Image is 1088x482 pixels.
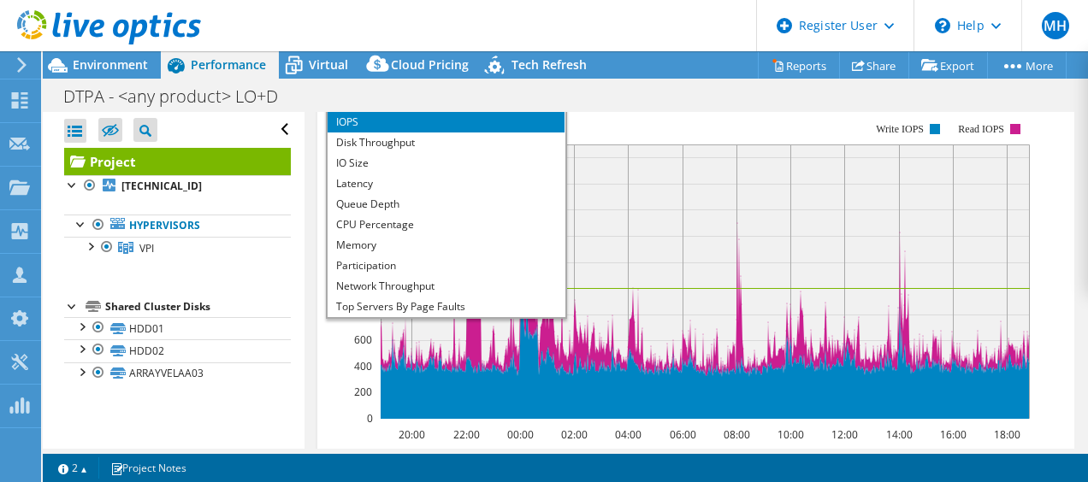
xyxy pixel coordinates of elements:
li: Top Servers By Page Faults [328,297,565,317]
li: CPU Percentage [328,215,565,235]
b: [TECHNICAL_ID] [121,179,202,193]
text: 06:00 [669,427,695,442]
text: 02:00 [560,427,587,442]
span: Performance [191,56,266,73]
a: Share [839,52,909,79]
li: IO Size [328,153,565,173]
a: More [987,52,1067,79]
text: Write IOPS [876,123,924,135]
text: 04:00 [614,427,641,442]
a: Reports [758,52,840,79]
text: 200 [354,385,372,399]
text: 14:00 [885,427,912,442]
text: 22:00 [452,427,479,442]
text: 08:00 [723,427,749,442]
svg: \n [935,18,950,33]
a: Export [908,52,988,79]
li: Memory [328,235,565,256]
span: VPI [139,241,154,256]
li: Disk Throughput [328,132,565,153]
li: Network Throughput [328,276,565,297]
a: HDD02 [64,339,291,361]
a: ARRAYVELAA03 [64,362,291,385]
a: 2 [46,457,99,479]
a: Project [64,148,291,175]
span: Virtual [309,56,348,73]
text: Read IOPS [958,123,1004,135]
text: 0 [367,411,373,426]
span: Tech Refresh [511,56,587,73]
text: 20:00 [398,427,424,442]
text: 12:00 [831,427,857,442]
text: 18:00 [993,427,1020,442]
span: Environment [73,56,148,73]
text: 600 [354,332,372,347]
text: 400 [354,359,372,373]
span: MH [1042,12,1069,39]
span: Cloud Pricing [391,56,469,73]
li: IOPS [328,112,565,132]
li: Queue Depth [328,194,565,215]
li: Participation [328,256,565,276]
div: Shared Cluster Disks [105,297,291,317]
a: HDD01 [64,317,291,339]
text: 00:00 [506,427,533,442]
text: 16:00 [939,427,966,442]
a: [TECHNICAL_ID] [64,175,291,197]
h1: DTPA - <any product> LO+D [56,87,305,106]
a: Project Notes [98,457,198,479]
text: 10:00 [777,427,803,442]
a: Hypervisors [64,215,291,237]
a: VPI [64,237,291,259]
li: Latency [328,173,565,194]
